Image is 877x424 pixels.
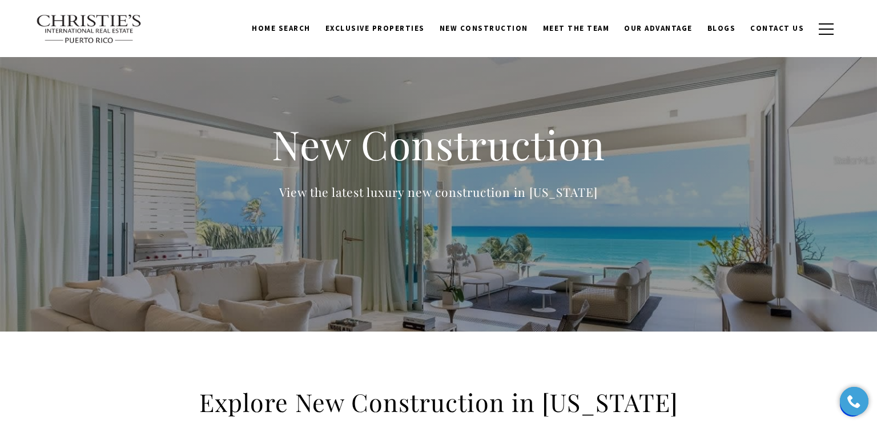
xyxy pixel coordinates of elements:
a: New Construction [432,18,536,39]
span: Exclusive Properties [325,23,425,33]
a: Contact Us [743,18,811,39]
p: View the latest luxury new construction in [US_STATE] [210,183,667,201]
a: Our Advantage [617,18,700,39]
h2: Explore New Construction in [US_STATE] [193,386,684,418]
img: Christie's International Real Estate text transparent background [36,14,142,44]
button: button [811,13,841,46]
a: Home Search [244,18,318,39]
span: Contact Us [750,23,804,33]
span: New Construction [440,23,528,33]
span: Our Advantage [624,23,693,33]
h1: New Construction [210,119,667,169]
a: Exclusive Properties [318,18,432,39]
a: Blogs [700,18,743,39]
span: Blogs [707,23,736,33]
a: Meet the Team [536,18,617,39]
